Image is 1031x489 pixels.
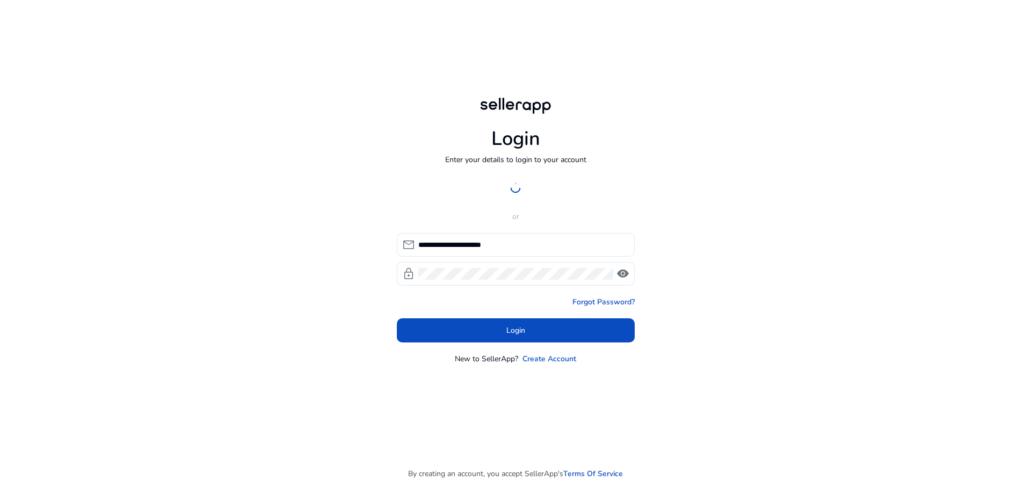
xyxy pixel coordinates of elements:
span: lock [402,267,415,280]
span: mail [402,238,415,251]
a: Create Account [522,353,576,364]
span: Login [506,325,525,336]
h1: Login [491,127,540,150]
a: Terms Of Service [563,468,623,479]
p: Enter your details to login to your account [445,154,586,165]
p: or [397,211,635,222]
span: visibility [616,267,629,280]
a: Forgot Password? [572,296,635,308]
button: Login [397,318,635,342]
p: New to SellerApp? [455,353,518,364]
